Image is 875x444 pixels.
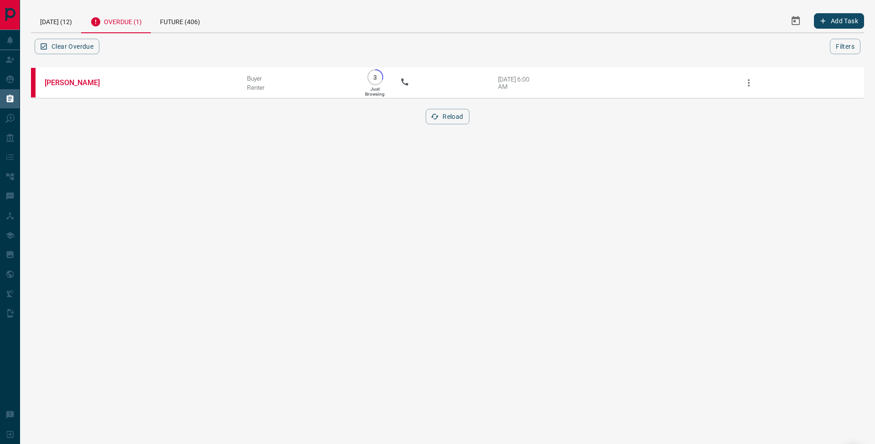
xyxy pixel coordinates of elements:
[785,10,807,32] button: Select Date Range
[814,13,864,29] button: Add Task
[830,39,860,54] button: Filters
[45,78,113,87] a: [PERSON_NAME]
[365,87,385,97] p: Just Browsing
[81,9,151,33] div: Overdue (1)
[247,75,350,82] div: Buyer
[31,68,36,97] div: property.ca
[426,109,469,124] button: Reload
[372,74,379,81] p: 3
[31,9,81,32] div: [DATE] (12)
[35,39,99,54] button: Clear Overdue
[498,76,537,90] div: [DATE] 6:00 AM
[151,9,209,32] div: Future (406)
[247,84,350,91] div: Renter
